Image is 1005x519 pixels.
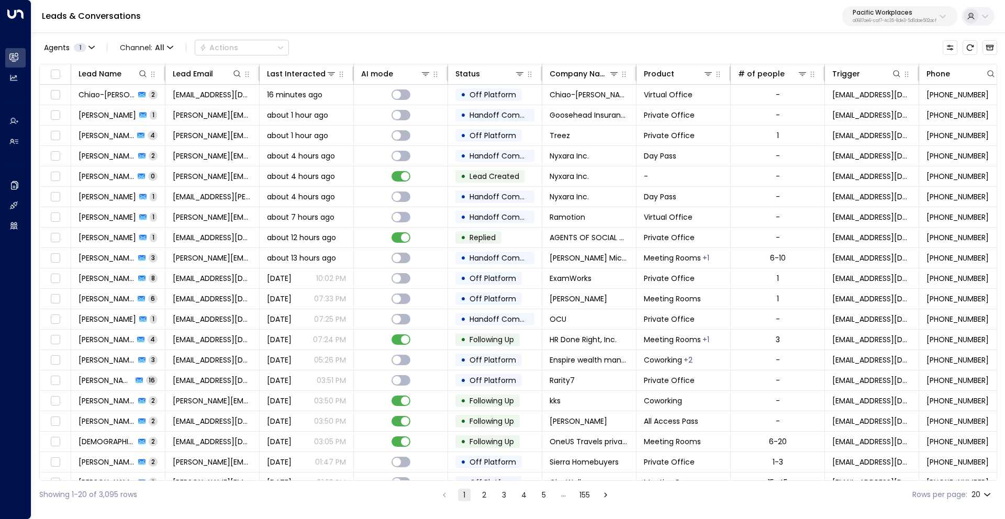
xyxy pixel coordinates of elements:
p: 07:24 PM [313,334,346,345]
span: Off Platform [470,355,516,365]
span: Jakub Kulisa [79,396,135,406]
span: Yesterday [267,436,292,447]
span: +250788529071 [926,314,989,324]
span: +15108715022 [926,477,989,488]
span: +17755242250 [926,457,989,467]
span: Private Office [644,375,695,386]
div: Product [644,67,674,80]
span: conference@oneustravels.com [173,436,252,447]
span: noreply@notifications.hubspot.com [832,416,911,426]
span: about 4 hours ago [267,151,335,161]
div: 6-10 [770,253,786,263]
span: Toggle select row [49,476,62,489]
div: • [461,310,466,328]
span: 2 [149,90,158,99]
div: • [461,127,466,144]
div: 20 [971,487,993,502]
div: • [461,412,466,430]
span: Off Platform [470,89,516,100]
span: Goosehead Insurance [550,110,629,120]
span: OCU [550,314,566,324]
div: AI mode [361,67,431,80]
span: Kaden Wootton [79,355,135,365]
span: Following Up [470,334,514,345]
button: Go to page 155 [577,489,592,501]
span: Day Pass [644,151,676,161]
span: Virtual Office [644,89,693,100]
span: +12019530184 [926,151,989,161]
div: • [461,167,466,185]
span: Off Platform [470,273,516,284]
div: # of people [738,67,808,80]
div: - [776,375,780,386]
div: • [461,269,466,287]
span: 2 [149,396,158,405]
span: ashley@rarity7.com [173,375,252,386]
div: Lead Email [173,67,242,80]
div: Trigger [832,67,860,80]
div: Status [455,67,525,80]
span: +16462810866 [926,396,989,406]
span: caira.ortiz@givewell.org [173,477,252,488]
span: muplacidus@gmail.com [173,314,252,324]
span: Yesterday [267,396,292,406]
div: Company Name [550,67,619,80]
span: Yesterday [267,294,292,304]
span: Yesterday [267,334,292,345]
div: • [461,433,466,450]
span: Coworking [644,355,682,365]
span: Sierra Homebuyers [550,457,619,467]
span: Yesterday [267,457,292,467]
div: - [776,212,780,222]
div: • [461,473,466,491]
td: - [636,166,731,186]
div: Button group with a nested menu [195,40,289,55]
span: Jessica Hinkle [79,334,134,345]
span: HR Done Right, Inc. [550,334,617,345]
div: Actions [199,43,238,52]
span: Toggle select row [49,435,62,448]
span: chiaojuf@gmail.com [173,89,252,100]
span: Yesterday [267,355,292,365]
span: +14084996924 [926,130,989,141]
span: angelo@sierrahomebuyers.com [173,457,252,467]
span: Toggle select row [49,109,62,122]
span: Enspire wealth management [550,355,629,365]
span: Toggle select row [49,252,62,265]
span: Agents [44,44,70,51]
div: - [776,396,780,406]
button: Channel:All [116,40,177,55]
div: - [776,191,780,202]
span: kks [550,396,561,406]
div: • [461,147,466,165]
span: Mutabazi Placide [79,314,136,324]
span: +19175178608 [926,89,989,100]
span: Toggle select row [49,415,62,428]
span: Off Platform [470,375,516,386]
span: noreply@notifications.hubspot.com [832,110,911,120]
span: Meeting Rooms [644,253,701,263]
span: noreply@notifications.hubspot.com [832,212,911,222]
span: about 13 hours ago [267,253,336,263]
span: Private Office [644,273,695,284]
div: • [461,371,466,389]
span: Meeting Rooms [644,294,701,304]
span: noreply@notifications.hubspot.com [832,375,911,386]
span: 6 [148,294,158,303]
span: +61412655598 [926,253,989,263]
p: 07:33 PM [314,294,346,304]
div: • [461,249,466,267]
span: Caira Ortiz [79,477,135,488]
span: Abdullah Al-Hadeethi [79,110,136,120]
span: Yesterday [267,416,292,426]
button: Go to page 5 [538,489,550,501]
span: jeremy.garber@nyxaraspace.com [173,151,252,161]
p: a0687ae6-caf7-4c35-8de3-5d0dae502acf [853,19,936,23]
div: - [776,232,780,243]
div: 15-45 [768,477,788,488]
span: Day Pass [644,191,676,202]
span: noreply@notifications.hubspot.com [832,151,911,161]
span: 2 [149,437,158,446]
span: 16 [146,376,158,385]
div: • [461,188,466,206]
